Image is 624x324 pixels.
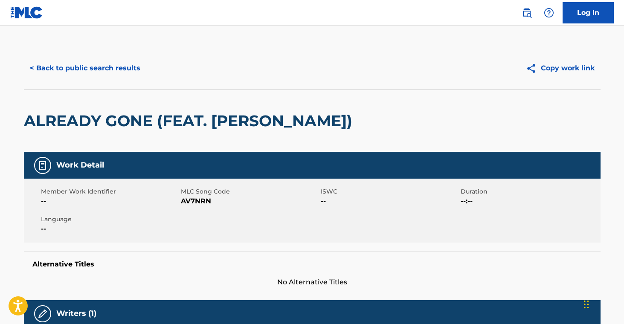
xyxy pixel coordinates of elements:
[24,277,601,287] span: No Alternative Titles
[38,309,48,319] img: Writers
[41,187,179,196] span: Member Work Identifier
[181,187,319,196] span: MLC Song Code
[56,160,104,170] h5: Work Detail
[461,187,598,196] span: Duration
[522,8,532,18] img: search
[181,196,319,206] span: AV7NRN
[38,160,48,171] img: Work Detail
[41,196,179,206] span: --
[461,196,598,206] span: --:--
[584,292,589,317] div: Drag
[520,58,601,79] button: Copy work link
[321,187,459,196] span: ISWC
[41,224,179,234] span: --
[563,2,614,23] a: Log In
[544,8,554,18] img: help
[41,215,179,224] span: Language
[24,58,146,79] button: < Back to public search results
[526,63,541,74] img: Copy work link
[32,260,592,269] h5: Alternative Titles
[581,283,624,324] iframe: Chat Widget
[540,4,557,21] div: Help
[24,111,357,130] h2: ALREADY GONE (FEAT. [PERSON_NAME])
[518,4,535,21] a: Public Search
[56,309,96,318] h5: Writers (1)
[321,196,459,206] span: --
[10,6,43,19] img: MLC Logo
